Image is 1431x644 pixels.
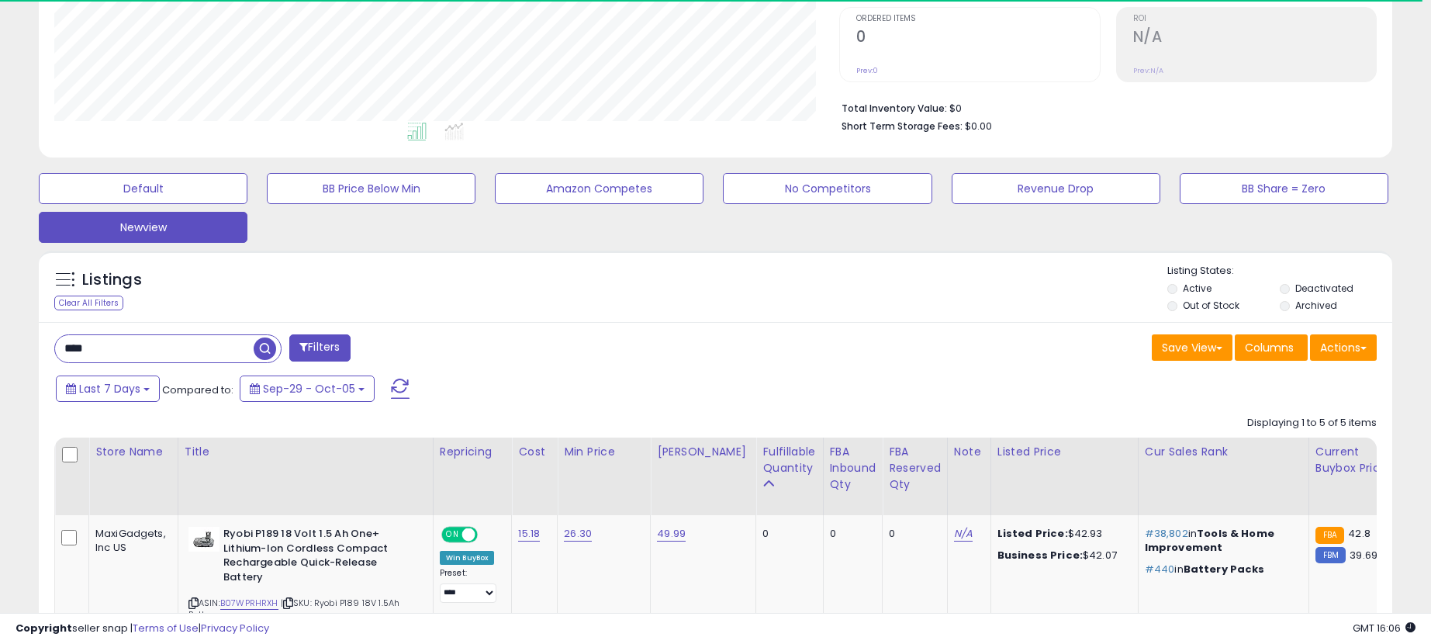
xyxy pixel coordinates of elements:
div: Listed Price [997,444,1132,460]
label: Out of Stock [1183,299,1239,312]
div: 0 [889,527,935,541]
li: $0 [842,98,1365,116]
small: FBA [1315,527,1344,544]
button: No Competitors [723,173,932,204]
p: in [1145,527,1297,555]
span: Compared to: [162,383,233,397]
p: Listing States: [1167,264,1392,279]
a: N/A [954,526,973,542]
div: FBA Reserved Qty [889,444,941,493]
a: 26.30 [564,526,592,542]
span: ON [443,528,462,542]
button: Last 7 Days [56,376,160,402]
button: Save View [1152,334,1232,361]
label: Deactivated [1295,282,1353,295]
span: ROI [1133,15,1376,23]
a: B07WPRHRXH [220,597,278,610]
span: 42.8 [1348,526,1371,541]
h2: N/A [1133,28,1376,49]
div: 0 [762,527,811,541]
button: Newview [39,212,247,243]
div: Clear All Filters [54,296,123,310]
div: 0 [830,527,871,541]
span: Tools & Home Improvement [1145,526,1274,555]
button: BB Share = Zero [1180,173,1388,204]
span: #38,802 [1145,526,1188,541]
button: BB Price Below Min [267,173,475,204]
label: Archived [1295,299,1337,312]
small: Prev: 0 [856,66,878,75]
div: seller snap | | [16,621,269,636]
span: Last 7 Days [79,381,140,396]
div: Store Name [95,444,171,460]
div: $42.07 [997,549,1126,563]
img: 31UPzsPEy8L._SL40_.jpg [188,527,219,552]
b: Listed Price: [997,526,1068,541]
div: $42.93 [997,527,1126,541]
button: Amazon Competes [495,173,703,204]
div: Preset: [440,568,500,603]
button: Default [39,173,247,204]
div: Displaying 1 to 5 of 5 items [1247,416,1377,431]
small: FBM [1315,547,1346,563]
span: 39.69 [1350,548,1377,563]
p: in [1145,563,1297,576]
a: 49.99 [657,526,686,542]
h2: 0 [856,28,1099,49]
div: [PERSON_NAME] [657,444,749,460]
span: Ordered Items [856,15,1099,23]
div: Title [185,444,427,460]
div: Note [954,444,984,460]
button: Revenue Drop [952,173,1160,204]
h5: Listings [82,269,142,291]
span: $0.00 [965,119,992,133]
button: Filters [289,334,350,362]
div: Min Price [564,444,644,460]
span: #440 [1145,562,1175,576]
a: Privacy Policy [201,621,269,635]
div: Repricing [440,444,506,460]
div: Cur Sales Rank [1145,444,1302,460]
span: OFF [475,528,500,542]
a: Terms of Use [133,621,199,635]
button: Actions [1310,334,1377,361]
div: Current Buybox Price [1315,444,1395,476]
span: Columns [1245,340,1294,355]
a: 15.18 [518,526,540,542]
b: Short Term Storage Fees: [842,119,963,133]
strong: Copyright [16,621,72,635]
div: Cost [518,444,551,460]
label: Active [1183,282,1212,295]
div: FBA inbound Qty [830,444,876,493]
div: Fulfillable Quantity [762,444,816,476]
b: Business Price: [997,548,1083,563]
span: | SKU: Ryobi P189 18V 1.5Ah Battery [188,597,400,620]
b: Total Inventory Value: [842,102,947,115]
button: Sep-29 - Oct-05 [240,376,375,402]
span: 2025-10-13 16:06 GMT [1353,621,1415,635]
div: Win BuyBox [440,551,495,565]
span: Battery Packs [1184,562,1265,576]
div: MaxiGadgets, Inc US [95,527,166,555]
span: Sep-29 - Oct-05 [263,381,355,396]
small: Prev: N/A [1133,66,1163,75]
b: Ryobi P189 18 Volt 1.5 Ah One+ Lithium-Ion Cordless Compact Rechargeable Quick-Release Battery [223,527,412,588]
button: Columns [1235,334,1308,361]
